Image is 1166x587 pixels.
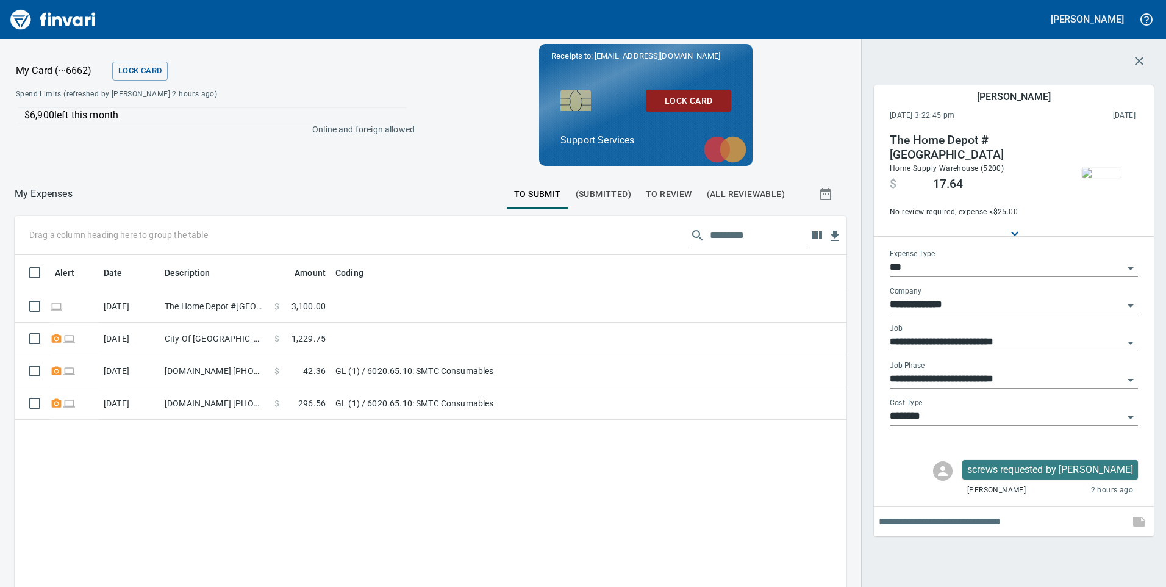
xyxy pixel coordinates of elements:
[560,133,731,148] p: Support Services
[165,265,210,280] span: Description
[514,187,561,202] span: To Submit
[1122,372,1139,389] button: Open
[165,265,226,280] span: Description
[1125,46,1154,76] button: Close transaction
[335,265,363,280] span: Coding
[890,133,1056,162] h4: The Home Depot #[GEOGRAPHIC_DATA]
[1122,260,1139,277] button: Open
[890,164,1004,173] span: Home Supply Warehouse (5200)
[1034,110,1136,122] span: This charge was settled by the merchant and appears on the 2025/08/16 statement.
[295,265,326,280] span: Amount
[551,50,740,62] p: Receipts to:
[50,334,63,342] span: Receipt Required
[807,226,826,245] button: Choose columns to display
[291,300,326,312] span: 3,100.00
[962,460,1138,480] div: Click for options
[1122,297,1139,314] button: Open
[1122,334,1139,351] button: Open
[63,334,76,342] span: Online transaction
[6,123,415,135] p: Online and foreign allowed
[99,323,160,355] td: [DATE]
[646,187,692,202] span: To Review
[15,187,73,201] nav: breadcrumb
[1048,10,1127,29] button: [PERSON_NAME]
[1122,409,1139,426] button: Open
[112,62,168,81] button: Lock Card
[160,323,270,355] td: City Of [GEOGRAPHIC_DATA] [GEOGRAPHIC_DATA] [GEOGRAPHIC_DATA]
[63,367,76,375] span: Online transaction
[104,265,123,280] span: Date
[698,130,753,169] img: mastercard.svg
[16,88,315,101] span: Spend Limits (refreshed by [PERSON_NAME] 2 hours ago)
[55,265,90,280] span: Alert
[890,288,921,295] label: Company
[50,367,63,375] span: Receipt Required
[890,251,935,258] label: Expense Type
[890,400,923,407] label: Cost Type
[967,463,1133,477] p: screws requested by [PERSON_NAME]
[160,355,270,387] td: [DOMAIN_NAME] [PHONE_NUMBER] [GEOGRAPHIC_DATA]
[55,265,74,280] span: Alert
[29,229,208,241] p: Drag a column heading here to group the table
[24,108,407,123] p: $6,900 left this month
[99,355,160,387] td: [DATE]
[656,93,721,109] span: Lock Card
[1125,507,1154,536] span: This records your note into the expense
[707,187,785,202] span: (All Reviewable)
[890,325,903,333] label: Job
[274,300,279,312] span: $
[291,333,326,345] span: 1,229.75
[331,387,635,420] td: GL (1) / 6020.65.10: SMTC Consumables
[104,265,138,280] span: Date
[593,50,721,62] span: [EMAIL_ADDRESS][DOMAIN_NAME]
[303,365,326,377] span: 42.36
[7,5,99,34] img: Finvari
[890,362,925,370] label: Job Phase
[298,397,326,409] span: 296.56
[646,90,731,112] button: Lock Card
[933,177,963,192] span: 17.64
[50,399,63,407] span: Receipt Required
[335,265,379,280] span: Coding
[15,187,73,201] p: My Expenses
[63,399,76,407] span: Online transaction
[279,265,326,280] span: Amount
[890,110,1034,122] span: [DATE] 3:22:45 pm
[274,365,279,377] span: $
[16,63,107,78] p: My Card (···6662)
[118,64,162,78] span: Lock Card
[274,333,279,345] span: $
[50,302,63,310] span: Online transaction
[576,187,631,202] span: (Submitted)
[890,206,1056,218] span: No review required, expense < $25.00
[160,290,270,323] td: The Home Depot #[GEOGRAPHIC_DATA]
[160,387,270,420] td: [DOMAIN_NAME] [PHONE_NUMBER] [GEOGRAPHIC_DATA]
[99,290,160,323] td: [DATE]
[99,387,160,420] td: [DATE]
[1091,484,1133,497] span: 2 hours ago
[1051,13,1124,26] h5: [PERSON_NAME]
[977,90,1050,103] h5: [PERSON_NAME]
[331,355,635,387] td: GL (1) / 6020.65.10: SMTC Consumables
[1082,168,1121,178] img: receipts%2Ftapani%2F2025-08-18%2FdDaZX8JUyyeI0KH0W5cbBD8H2fn2__SmELLhao0NYuJj1aGeci_1.jpg
[890,177,896,192] span: $
[967,484,1026,497] span: [PERSON_NAME]
[274,397,279,409] span: $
